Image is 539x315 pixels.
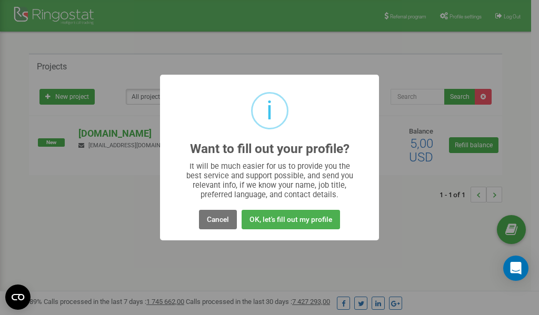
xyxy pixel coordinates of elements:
button: Cancel [199,210,237,229]
div: Open Intercom Messenger [503,256,528,281]
h2: Want to fill out your profile? [190,142,350,156]
button: OK, let's fill out my profile [242,210,340,229]
div: i [266,94,273,128]
button: Open CMP widget [5,284,31,310]
div: It will be much easier for us to provide you the best service and support possible, and send you ... [181,161,358,199]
